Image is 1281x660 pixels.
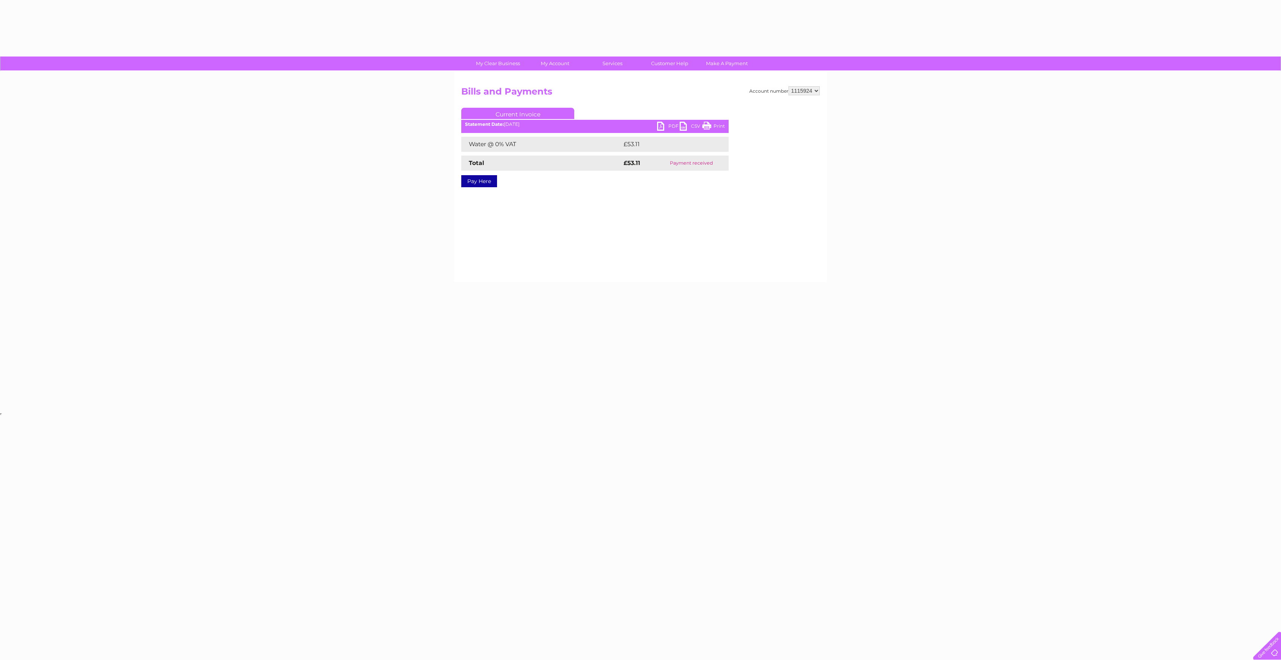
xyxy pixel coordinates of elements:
a: Pay Here [461,175,497,187]
a: Print [702,122,725,133]
a: My Clear Business [467,57,529,70]
div: Account number [749,86,820,95]
div: [DATE] [461,122,729,127]
td: £53.11 [622,137,712,152]
a: Customer Help [639,57,701,70]
a: My Account [524,57,586,70]
a: Current Invoice [461,108,574,119]
b: Statement Date: [465,121,504,127]
a: Make A Payment [696,57,758,70]
strong: £53.11 [624,159,640,167]
strong: Total [469,159,484,167]
td: Water @ 0% VAT [461,137,622,152]
a: PDF [657,122,680,133]
a: CSV [680,122,702,133]
h2: Bills and Payments [461,86,820,101]
td: Payment received [654,156,729,171]
a: Services [581,57,644,70]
